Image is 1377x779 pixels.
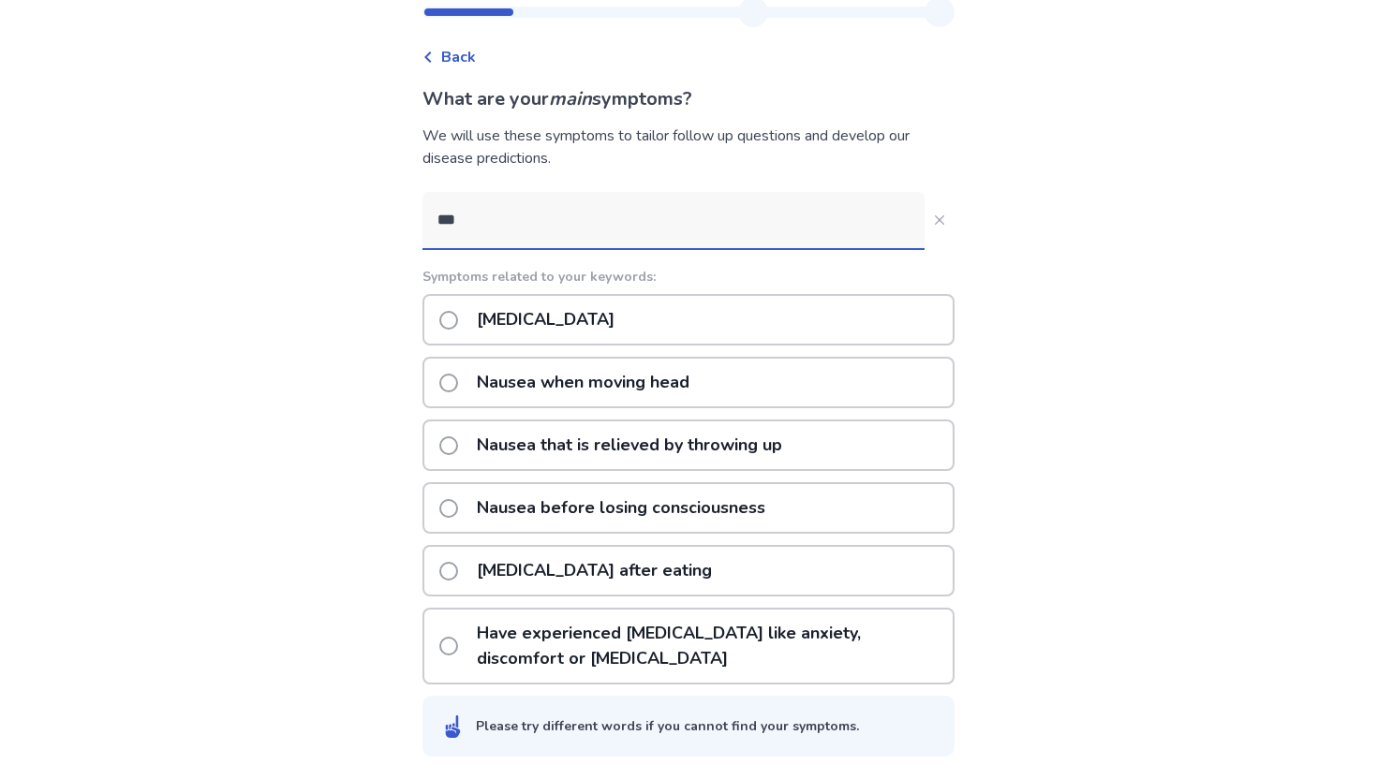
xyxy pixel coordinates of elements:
[441,46,476,68] span: Back
[466,296,626,344] p: [MEDICAL_DATA]
[422,267,955,287] p: Symptoms related to your keywords:
[422,192,925,248] input: Close
[466,421,793,469] p: Nausea that is relieved by throwing up
[925,205,955,235] button: Close
[549,86,592,111] i: main
[466,610,953,683] p: Have experienced [MEDICAL_DATA] like anxiety, discomfort or [MEDICAL_DATA]
[422,125,955,169] div: We will use these symptoms to tailor follow up questions and develop our disease predictions.
[466,547,723,595] p: [MEDICAL_DATA] after eating
[466,484,777,532] p: Nausea before losing consciousness
[466,359,701,406] p: Nausea when moving head
[422,85,955,113] p: What are your symptoms?
[476,716,859,736] div: Please try different words if you cannot find your symptoms.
